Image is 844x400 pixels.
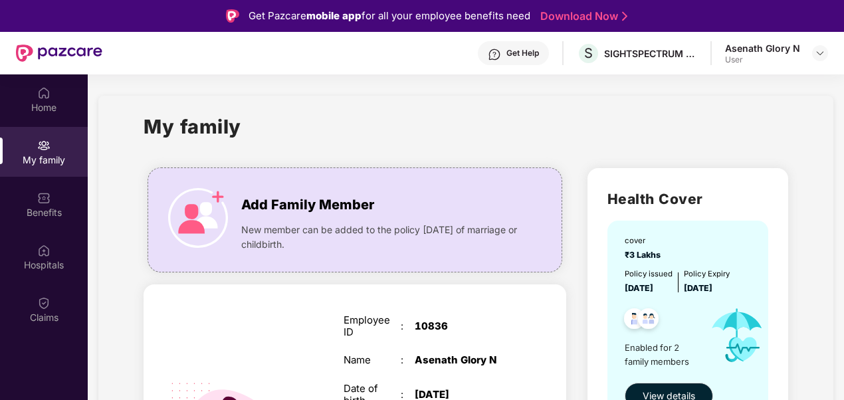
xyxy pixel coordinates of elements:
[584,45,593,61] span: S
[37,244,51,257] img: svg+xml;base64,PHN2ZyBpZD0iSG9zcGl0YWxzIiB4bWxucz0iaHR0cDovL3d3dy53My5vcmcvMjAwMC9zdmciIHdpZHRoPS...
[344,354,401,366] div: Name
[540,9,623,23] a: Download Now
[488,48,501,61] img: svg+xml;base64,PHN2ZyBpZD0iSGVscC0zMngzMiIgeG1sbnM9Imh0dHA6Ly93d3cudzMub3JnLzIwMDAvc3ZnIiB3aWR0aD...
[725,54,800,65] div: User
[16,45,102,62] img: New Pazcare Logo
[684,283,712,293] span: [DATE]
[144,112,241,142] h1: My family
[622,9,627,23] img: Stroke
[625,235,665,247] div: cover
[625,341,700,368] span: Enabled for 2 family members
[725,42,800,54] div: Asenath Glory N
[37,86,51,100] img: svg+xml;base64,PHN2ZyBpZD0iSG9tZSIgeG1sbnM9Imh0dHA6Ly93d3cudzMub3JnLzIwMDAvc3ZnIiB3aWR0aD0iMjAiIG...
[625,283,653,293] span: [DATE]
[618,304,651,337] img: svg+xml;base64,PHN2ZyB4bWxucz0iaHR0cDovL3d3dy53My5vcmcvMjAwMC9zdmciIHdpZHRoPSI0OC45NDMiIGhlaWdodD...
[506,48,539,58] div: Get Help
[607,188,768,210] h2: Health Cover
[625,250,665,260] span: ₹3 Lakhs
[306,9,362,22] strong: mobile app
[604,47,697,60] div: SIGHTSPECTRUM TECHNOLOGY SOLUTIONS PRIVATE LIMITED
[815,48,825,58] img: svg+xml;base64,PHN2ZyBpZD0iRHJvcGRvd24tMzJ4MzIiIHhtbG5zPSJodHRwOi8vd3d3LnczLm9yZy8yMDAwL3N2ZyIgd2...
[37,139,51,152] img: svg+xml;base64,PHN2ZyB3aWR0aD0iMjAiIGhlaWdodD0iMjAiIHZpZXdCb3g9IjAgMCAyMCAyMCIgZmlsbD0ibm9uZSIgeG...
[625,268,673,280] div: Policy issued
[344,314,401,338] div: Employee ID
[684,268,730,280] div: Policy Expiry
[226,9,239,23] img: Logo
[401,354,415,366] div: :
[401,320,415,332] div: :
[415,320,514,332] div: 10836
[632,304,665,337] img: svg+xml;base64,PHN2ZyB4bWxucz0iaHR0cDovL3d3dy53My5vcmcvMjAwMC9zdmciIHdpZHRoPSI0OC45MTUiIGhlaWdodD...
[37,191,51,205] img: svg+xml;base64,PHN2ZyBpZD0iQmVuZWZpdHMiIHhtbG5zPSJodHRwOi8vd3d3LnczLm9yZy8yMDAwL3N2ZyIgd2lkdGg9Ij...
[37,296,51,310] img: svg+xml;base64,PHN2ZyBpZD0iQ2xhaW0iIHhtbG5zPSJodHRwOi8vd3d3LnczLm9yZy8yMDAwL3N2ZyIgd2lkdGg9IjIwIi...
[241,195,374,215] span: Add Family Member
[168,188,228,248] img: icon
[700,295,774,376] img: icon
[415,354,514,366] div: Asenath Glory N
[241,223,521,252] span: New member can be added to the policy [DATE] of marriage or childbirth.
[249,8,530,24] div: Get Pazcare for all your employee benefits need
